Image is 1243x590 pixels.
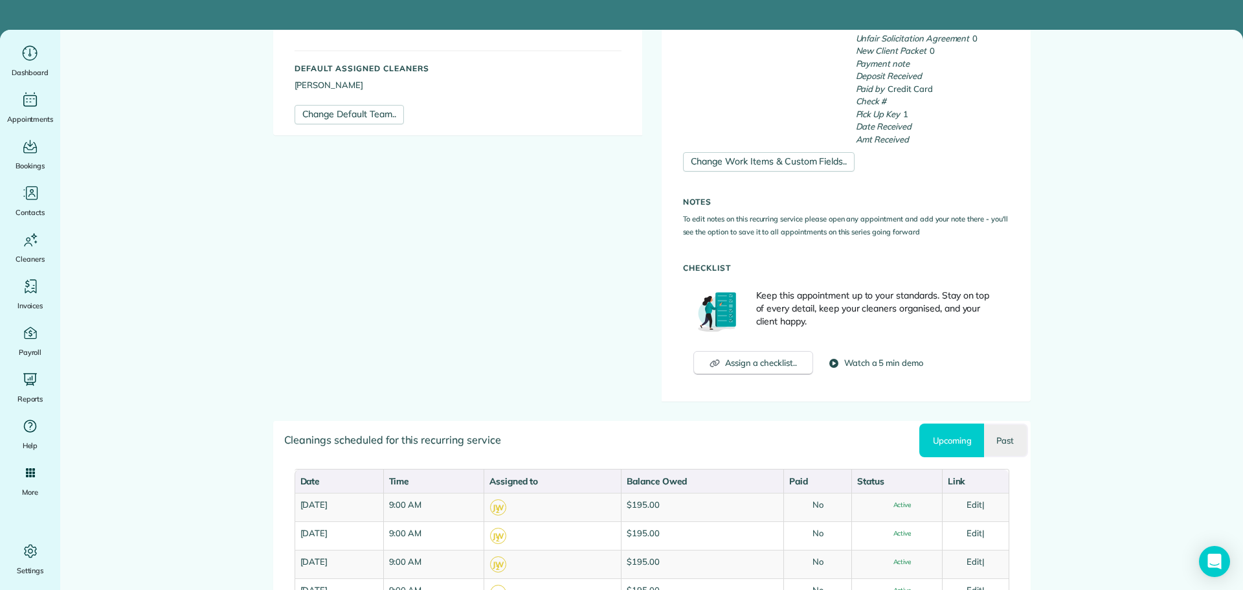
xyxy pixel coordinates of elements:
span: Active [883,559,912,565]
span: JW [490,499,506,516]
button: Watch a 5 min demo [829,357,923,370]
a: Upcoming [919,424,984,457]
span: 0 [972,33,978,43]
em: New Client Packet [856,45,926,56]
td: [DATE] [295,493,383,521]
em: Pick Up Key [856,109,901,119]
span: Bookings [16,159,45,172]
span: 0 [930,45,935,56]
em: Payment note [856,58,910,69]
span: Help [23,439,38,452]
span: Settings [17,564,44,577]
div: Status [857,475,936,488]
a: Settings [5,541,55,577]
a: Bookings [5,136,55,172]
td: | [942,521,1009,550]
div: Link [948,475,1003,488]
div: Cleanings scheduled for this recurring service [274,422,1030,458]
a: Edit [967,528,982,538]
small: To edit notes on this recurring service please open any appointment and add your note there - you... [683,214,1008,236]
a: Past [984,424,1027,457]
td: No [783,521,851,550]
small: 2 [491,505,506,517]
a: Change Default Team.. [295,105,404,124]
em: Deposit Received [856,71,922,81]
a: Help [5,416,55,452]
td: 9:00 AM [383,521,484,550]
a: Invoices [5,276,55,312]
a: Edit [967,556,982,567]
td: $195.00 [621,493,783,521]
td: [DATE] [295,550,383,578]
a: Contacts [5,183,55,219]
td: $195.00 [621,521,783,550]
div: Balance Owed [627,475,778,488]
span: Assign a checklist.. [725,357,797,370]
td: No [783,493,851,521]
span: Payroll [19,346,42,359]
td: [DATE] [295,521,383,550]
a: Change Work Items & Custom Fields.. [683,152,855,172]
small: Mobile [302,19,330,30]
em: Date Received [856,121,912,131]
td: 9:00 AM [383,550,484,578]
span: JW [490,528,506,544]
div: Paid [789,475,846,488]
em: Paid by [856,84,885,94]
span: Watch a 5 min demo [844,357,923,370]
span: Active [883,502,912,508]
div: Date [300,475,378,488]
div: Open Intercom Messenger [1199,546,1230,577]
em: Check # [856,96,887,106]
a: Payroll [5,323,55,359]
em: Unfair Solicitation Agreement [856,33,970,43]
span: Cleaners [16,253,45,266]
button: Assign a checklist.. [693,351,813,376]
div: Assigned to [489,475,616,488]
span: Contacts [16,206,45,219]
a: Dashboard [5,43,55,79]
em: Amt Received [856,134,910,144]
span: Invoices [17,299,43,312]
div: Time [389,475,478,488]
span: Reports [17,392,43,405]
span: Appointments [7,113,54,126]
small: 2 [491,562,506,574]
li: [PERSON_NAME] [295,79,621,92]
td: | [942,550,1009,578]
span: More [22,486,38,499]
a: Edit [967,499,982,510]
td: | [942,493,1009,521]
span: 1 [903,109,908,119]
h5: Checklist [683,264,1009,272]
td: No [783,550,851,578]
a: Reports [5,369,55,405]
h5: Default Assigned Cleaners [295,64,621,73]
a: Cleaners [5,229,55,266]
p: Keep this appointment up to your standards. Stay on top of every detail, keep your cleaners organ... [756,289,999,328]
td: 9:00 AM [383,493,484,521]
h5: Notes [683,198,1009,206]
span: JW [490,556,506,573]
span: Active [883,530,912,537]
a: Appointments [5,89,55,126]
span: Credit Card [888,84,933,94]
span: Dashboard [12,66,49,79]
small: 2 [491,534,506,546]
td: $195.00 [621,550,783,578]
